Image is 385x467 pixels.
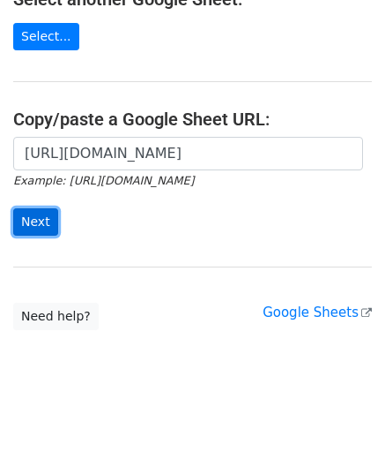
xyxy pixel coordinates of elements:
input: Next [13,208,58,236]
a: Google Sheets [263,305,372,320]
input: Paste your Google Sheet URL here [13,137,363,170]
a: Select... [13,23,79,50]
small: Example: [URL][DOMAIN_NAME] [13,174,194,187]
h4: Copy/paste a Google Sheet URL: [13,109,372,130]
iframe: Chat Widget [297,382,385,467]
a: Need help? [13,303,99,330]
